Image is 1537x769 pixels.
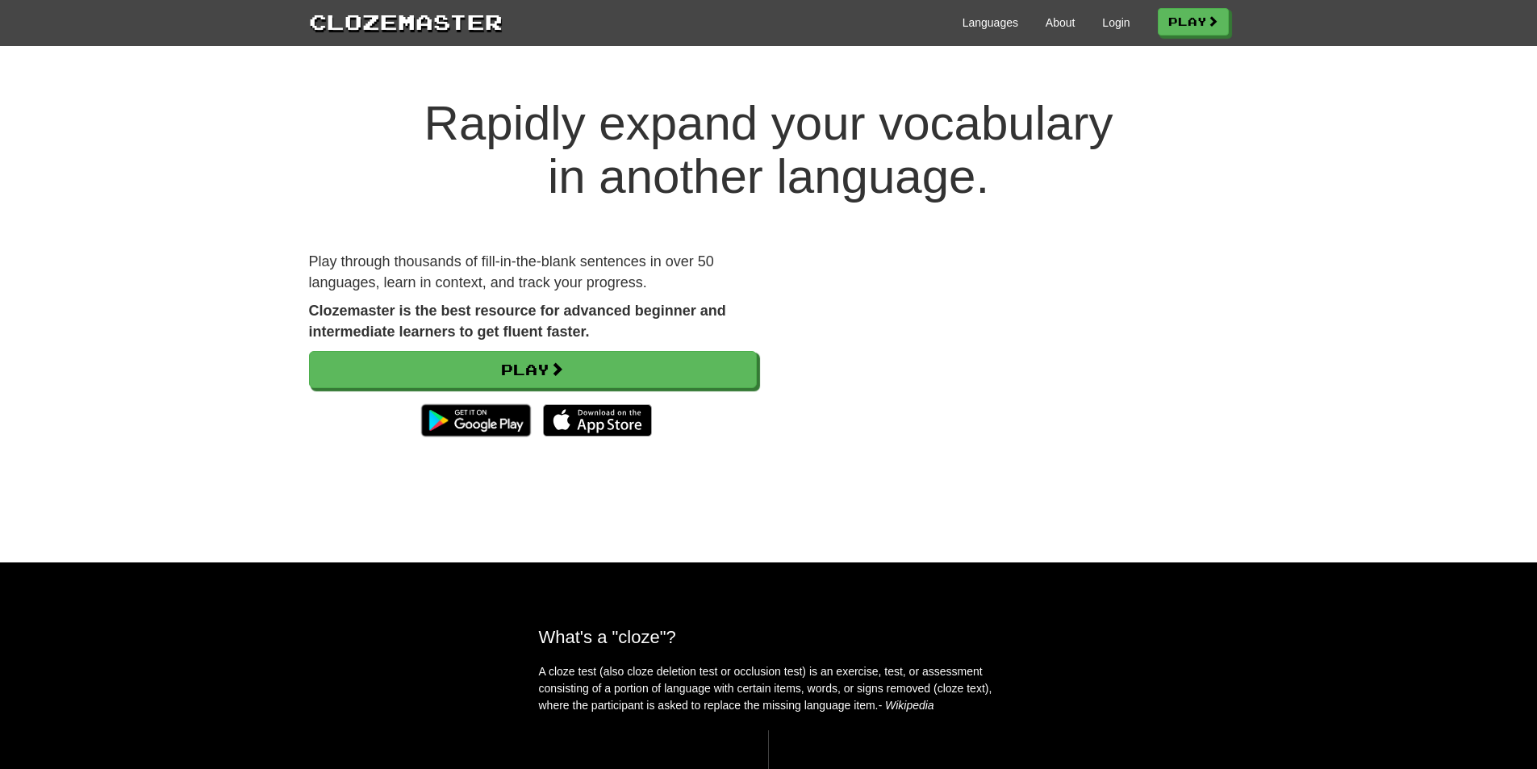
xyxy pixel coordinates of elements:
em: - Wikipedia [879,699,934,712]
a: Languages [963,15,1018,31]
a: About [1046,15,1075,31]
a: Login [1102,15,1130,31]
p: A cloze test (also cloze deletion test or occlusion test) is an exercise, test, or assessment con... [539,663,999,714]
a: Play [1158,8,1229,36]
a: Clozemaster [309,6,503,36]
img: Download_on_the_App_Store_Badge_US-UK_135x40-25178aeef6eb6b83b96f5f2d004eda3bffbb37122de64afbaef7... [543,404,652,437]
a: Play [309,351,757,388]
img: Get it on Google Play [413,396,538,445]
h2: What's a "cloze"? [539,627,999,647]
p: Play through thousands of fill-in-the-blank sentences in over 50 languages, learn in context, and... [309,252,757,293]
strong: Clozemaster is the best resource for advanced beginner and intermediate learners to get fluent fa... [309,303,726,340]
